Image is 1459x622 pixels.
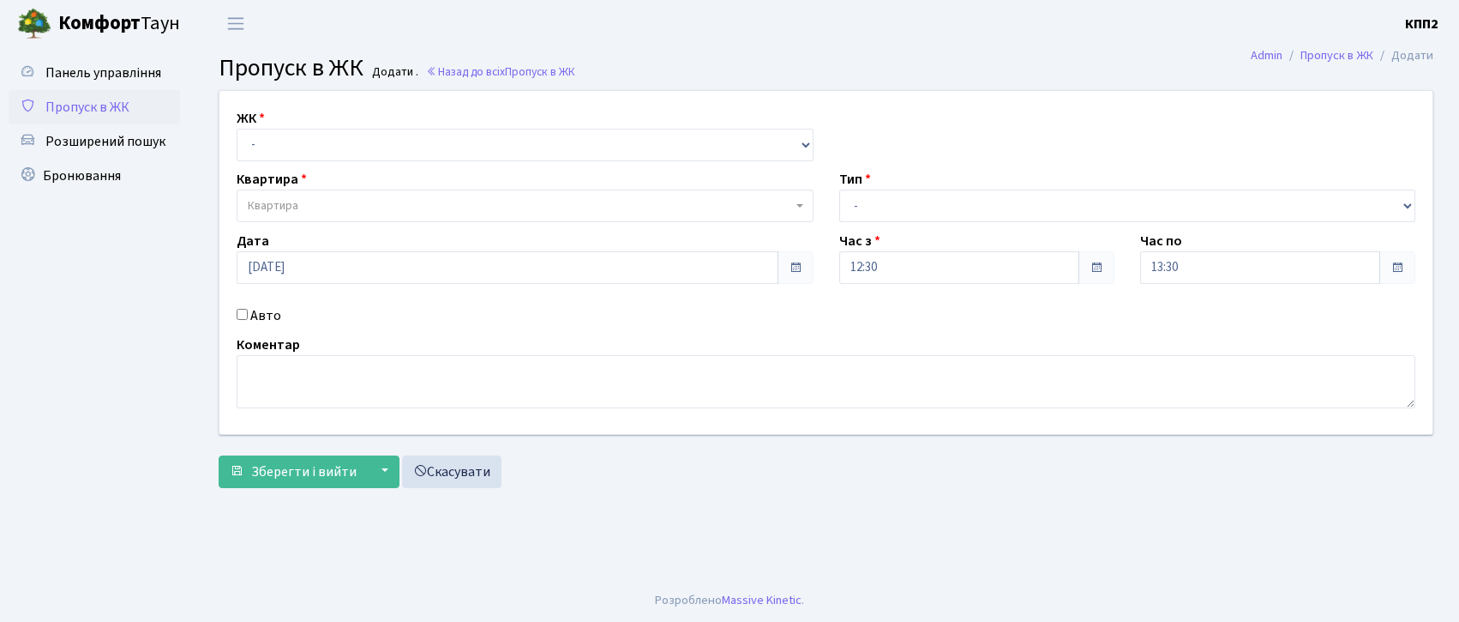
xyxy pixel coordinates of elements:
[237,108,265,129] label: ЖК
[214,9,257,38] button: Переключити навігацію
[237,335,300,355] label: Коментар
[250,305,281,326] label: Авто
[722,591,802,609] a: Massive Kinetic
[45,132,165,151] span: Розширений пошук
[58,9,141,37] b: Комфорт
[219,51,363,85] span: Пропуск в ЖК
[1251,46,1282,64] a: Admin
[251,462,357,481] span: Зберегти і вийти
[9,56,180,90] a: Панель управління
[402,456,501,488] a: Скасувати
[1405,15,1438,33] b: КПП2
[237,169,307,190] label: Квартира
[45,98,129,117] span: Пропуск в ЖК
[839,169,871,190] label: Тип
[9,124,180,159] a: Розширений пошук
[9,90,180,124] a: Пропуск в ЖК
[248,197,298,214] span: Квартира
[1405,14,1438,34] a: КПП2
[237,231,269,251] label: Дата
[505,63,575,80] span: Пропуск в ЖК
[1225,38,1459,74] nav: breadcrumb
[219,456,368,488] button: Зберегти і вийти
[1300,46,1373,64] a: Пропуск в ЖК
[45,63,161,82] span: Панель управління
[1373,46,1433,65] li: Додати
[9,159,180,193] a: Бронювання
[17,7,51,41] img: logo.png
[43,166,121,185] span: Бронювання
[58,9,180,39] span: Таун
[839,231,880,251] label: Час з
[655,591,804,610] div: Розроблено .
[1140,231,1182,251] label: Час по
[369,65,418,80] small: Додати .
[426,63,575,80] a: Назад до всіхПропуск в ЖК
